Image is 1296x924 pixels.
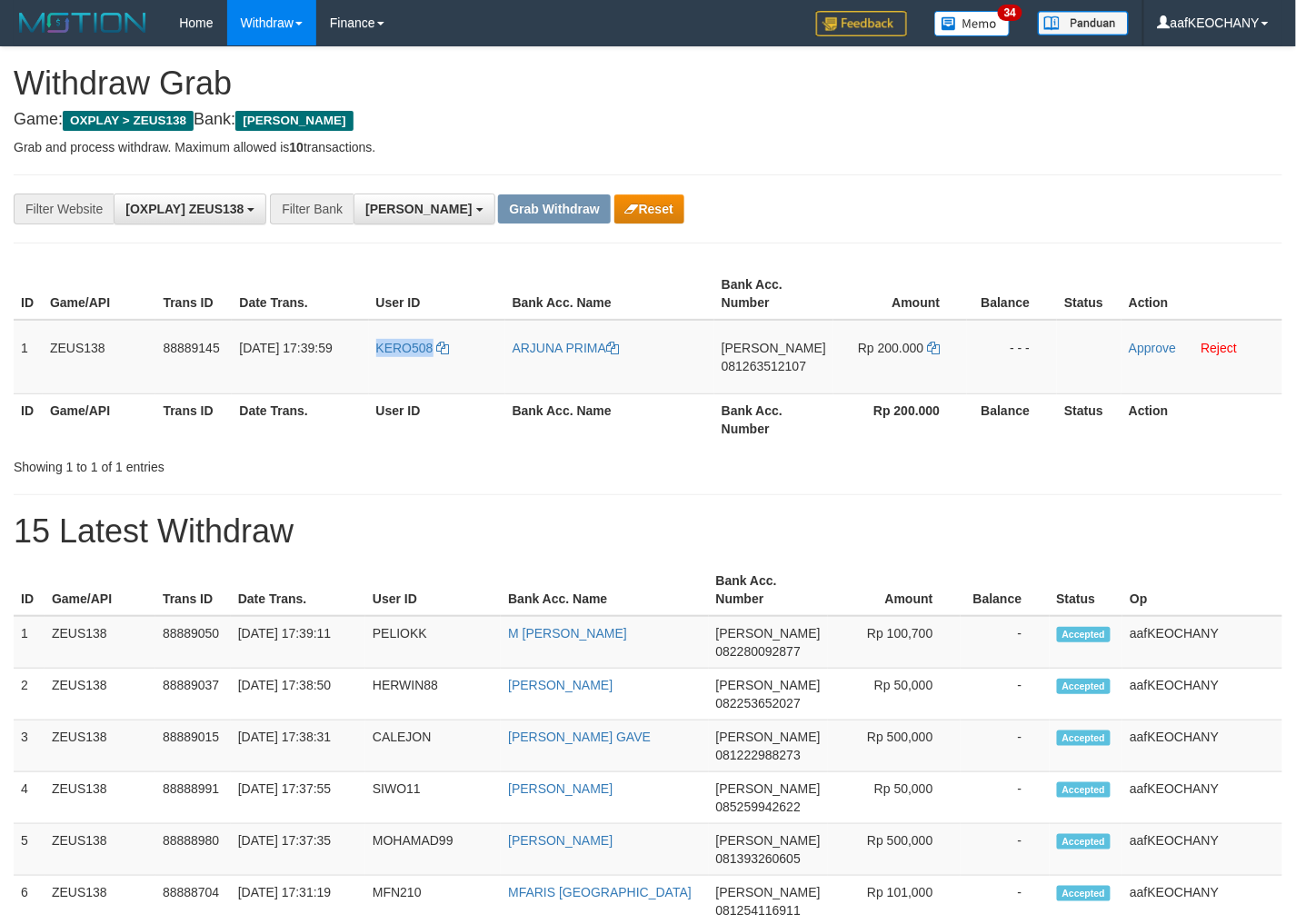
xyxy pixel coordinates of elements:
span: 34 [998,5,1022,21]
a: [PERSON_NAME] GAVE [508,730,651,744]
td: - [961,616,1050,669]
span: Accepted [1057,730,1112,746]
td: 1 [14,320,43,394]
td: aafKEOCHANY [1122,772,1282,824]
span: Accepted [1057,834,1112,849]
a: [PERSON_NAME] [508,678,613,692]
span: [PERSON_NAME] [716,885,821,899]
a: [PERSON_NAME] [508,781,613,796]
td: aafKEOCHANY [1122,824,1282,876]
th: Date Trans. [232,393,368,445]
td: 88889015 [155,720,231,772]
span: Copy 081222988273 to clipboard [716,748,801,762]
td: ZEUS138 [45,772,155,824]
a: M [PERSON_NAME] [508,626,627,641]
a: Reject [1201,341,1238,355]
span: Copy 085259942622 to clipboard [716,800,801,814]
img: Button%20Memo.svg [934,11,1011,36]
th: Bank Acc. Name [501,564,708,616]
div: Filter Bank [270,194,354,224]
span: KERO508 [376,341,434,355]
td: SIWO11 [365,772,501,824]
span: Accepted [1057,627,1112,642]
td: aafKEOCHANY [1122,669,1282,720]
button: Grab Withdraw [498,194,610,224]
td: MOHAMAD99 [365,824,501,876]
th: Action [1122,393,1282,445]
span: [OXPLAY] ZEUS138 [125,202,244,216]
th: Date Trans. [232,268,368,320]
td: 2 [14,669,45,720]
td: Rp 500,000 [828,720,961,772]
span: Copy 081254116911 to clipboard [716,903,801,918]
th: Bank Acc. Number [714,268,833,320]
td: 4 [14,772,45,824]
th: Amount [833,268,967,320]
span: Accepted [1057,679,1112,694]
a: Approve [1129,341,1176,355]
td: - [961,720,1050,772]
td: aafKEOCHANY [1122,616,1282,669]
button: [PERSON_NAME] [354,194,494,224]
td: - [961,824,1050,876]
th: User ID [369,268,505,320]
a: KERO508 [376,341,450,355]
span: 88889145 [163,341,219,355]
td: 88888991 [155,772,231,824]
strong: 10 [289,140,304,154]
span: [PERSON_NAME] [716,833,821,848]
h4: Game: Bank: [14,111,1282,129]
td: 88888980 [155,824,231,876]
h1: Withdraw Grab [14,65,1282,102]
span: [PERSON_NAME] [235,111,353,131]
td: Rp 100,700 [828,616,961,669]
th: Bank Acc. Number [714,393,833,445]
span: Copy 081263512107 to clipboard [722,359,806,373]
th: Trans ID [155,393,232,445]
td: ZEUS138 [45,720,155,772]
td: [DATE] 17:37:35 [231,824,365,876]
td: 88889050 [155,616,231,669]
th: Trans ID [155,564,231,616]
span: [PERSON_NAME] [716,730,821,744]
td: Rp 50,000 [828,772,961,824]
th: Status [1057,268,1122,320]
span: OXPLAY > ZEUS138 [63,111,194,131]
th: Rp 200.000 [833,393,967,445]
img: MOTION_logo.png [14,9,152,36]
th: Action [1122,268,1282,320]
button: [OXPLAY] ZEUS138 [114,194,266,224]
td: ZEUS138 [45,824,155,876]
th: ID [14,393,43,445]
th: Balance [967,393,1057,445]
th: Game/API [45,564,155,616]
p: Grab and process withdraw. Maximum allowed is transactions. [14,138,1282,156]
th: Amount [828,564,961,616]
th: Bank Acc. Name [505,393,714,445]
span: Accepted [1057,782,1112,798]
th: Bank Acc. Name [505,268,714,320]
td: [DATE] 17:38:50 [231,669,365,720]
div: Filter Website [14,194,114,224]
td: [DATE] 17:37:55 [231,772,365,824]
span: Copy 082280092877 to clipboard [716,644,801,659]
div: Showing 1 to 1 of 1 entries [14,451,526,476]
td: 1 [14,616,45,669]
a: [PERSON_NAME] [508,833,613,848]
th: User ID [369,393,505,445]
th: Status [1057,393,1122,445]
td: - [961,772,1050,824]
th: Bank Acc. Number [709,564,828,616]
td: PELIOKK [365,616,501,669]
span: Accepted [1057,886,1112,901]
span: Copy 081393260605 to clipboard [716,851,801,866]
span: [PERSON_NAME] [716,678,821,692]
th: Trans ID [155,268,232,320]
td: ZEUS138 [45,669,155,720]
th: User ID [365,564,501,616]
a: Copy 200000 to clipboard [927,341,940,355]
th: Balance [967,268,1057,320]
td: [DATE] 17:39:11 [231,616,365,669]
span: [DATE] 17:39:59 [239,341,332,355]
td: 88889037 [155,669,231,720]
